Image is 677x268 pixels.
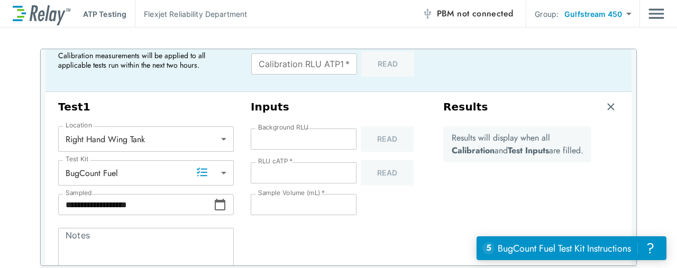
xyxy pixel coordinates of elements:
[58,194,214,215] input: Choose date, selected date is Aug 26, 2025
[58,51,227,70] p: Calibration measurements will be applied to all applicable tests run within the next two hours.
[422,8,433,19] img: Offline Icon
[437,6,514,21] span: PBM
[258,124,308,131] label: Background RLU
[251,100,426,114] h3: Inputs
[258,158,292,165] label: RLU cATP
[606,101,616,112] img: Remove
[648,4,664,24] img: Drawer Icon
[83,8,126,20] p: ATP Testing
[452,132,583,157] p: Results will display when all and are filled.
[13,3,70,25] img: LuminUltra Relay
[258,189,325,197] label: Sample Volume (mL)
[66,155,89,163] label: Test Kit
[477,236,666,260] iframe: Resource center
[58,100,234,114] h3: Test 1
[66,189,92,197] label: Sampled
[58,128,234,150] div: Right Hand Wing Tank
[508,144,549,156] b: Test Inputs
[418,3,518,24] button: PBM not connected
[452,144,495,156] b: Calibration
[443,100,488,114] h3: Results
[457,7,513,20] span: not connected
[648,4,664,24] button: Main menu
[66,122,92,129] label: Location
[144,8,247,20] p: Flexjet Reliability Department
[58,162,234,183] div: BugCount Fuel
[535,8,559,20] p: Group:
